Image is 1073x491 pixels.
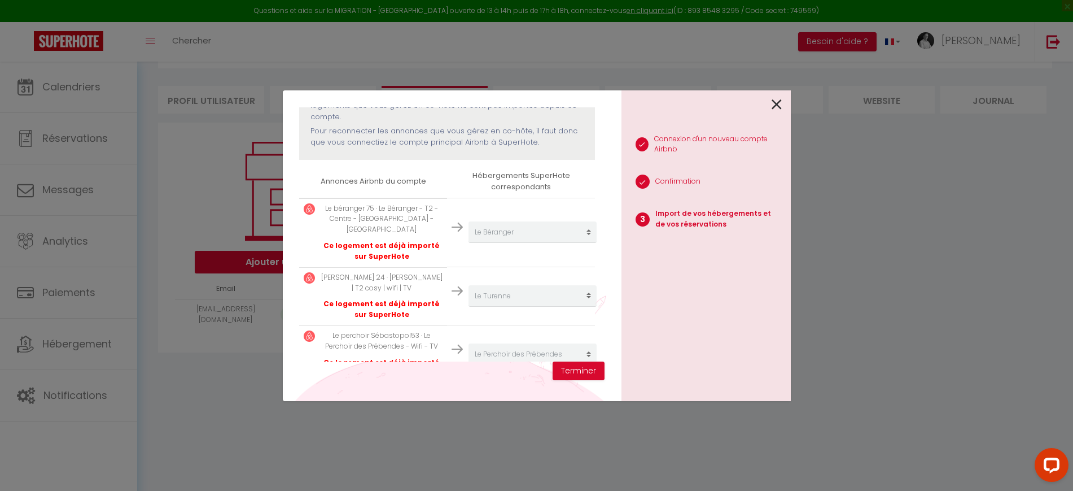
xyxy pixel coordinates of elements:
p: Ce logement est déjà importé sur SuperHote [321,358,443,379]
p: Le béranger 75 · Le Béranger - T2 - Centre - [GEOGRAPHIC_DATA] - [GEOGRAPHIC_DATA] [321,203,443,236]
button: Terminer [553,362,605,381]
p: Ce logement est déjà importé sur SuperHote [321,299,443,320]
th: Hébergements SuperHote correspondants [447,166,595,198]
p: [PERSON_NAME] 24 · [PERSON_NAME] | T2 cosy | wifi | TV [321,272,443,294]
p: Le perchoir Sébastopol53 · Le Perchoir des Prébendes - Wifi - TV [321,331,443,352]
p: Import de vos hébergements et de vos réservations [655,208,782,230]
th: Annonces Airbnb du compte [299,166,447,198]
p: Connexion d'un nouveau compte Airbnb [654,134,782,155]
p: Ce logement est déjà importé sur SuperHote [321,241,443,262]
span: 3 [636,212,650,227]
iframe: LiveChat chat widget [1026,444,1073,491]
p: Confirmation [655,176,700,187]
p: Pour reconnecter les annonces que vous gérez en co-hôte, il faut donc que vous connectiez le comp... [310,125,584,149]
